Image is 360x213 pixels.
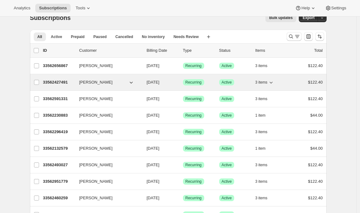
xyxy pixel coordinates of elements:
[255,144,273,153] button: 1 item
[79,162,113,168] span: [PERSON_NAME]
[39,6,67,11] span: Subscriptions
[30,14,71,21] span: Subscriptions
[255,78,274,87] button: 3 items
[35,4,71,12] button: Subscriptions
[76,77,138,87] button: [PERSON_NAME]
[222,96,232,101] span: Active
[147,129,160,134] span: [DATE]
[304,32,313,41] button: Customize table column order and visibility
[185,63,202,68] span: Recurring
[255,196,268,201] span: 3 items
[315,32,324,41] button: Sort the results
[255,194,274,202] button: 3 items
[185,129,202,134] span: Recurring
[185,146,202,151] span: Recurring
[321,4,350,12] button: Settings
[299,13,318,22] button: Export
[43,194,323,202] div: 33562460259[PERSON_NAME][DATE]SuccessRecurringSuccessActive3 items$122.40
[79,178,113,185] span: [PERSON_NAME]
[147,146,160,151] span: [DATE]
[43,128,323,136] div: 33562296419[PERSON_NAME][DATE]SuccessRecurringSuccessActive3 items$122.40
[76,61,138,71] button: [PERSON_NAME]
[76,177,138,186] button: [PERSON_NAME]
[10,4,34,12] button: Analytics
[308,80,323,85] span: $122.40
[255,146,266,151] span: 1 item
[71,34,85,39] span: Prepaid
[291,4,320,12] button: Help
[93,34,107,39] span: Paused
[222,146,232,151] span: Active
[43,129,74,135] p: 33562296419
[303,15,314,20] span: Export
[79,96,113,102] span: [PERSON_NAME]
[174,34,199,39] span: Needs Review
[255,129,268,134] span: 3 items
[79,112,113,119] span: [PERSON_NAME]
[43,63,74,69] p: 33562656867
[43,161,323,169] div: 33562493027[PERSON_NAME][DATE]SuccessRecurringSuccessActive3 items$122.40
[147,179,160,184] span: [DATE]
[255,111,273,120] button: 1 item
[76,160,138,170] button: [PERSON_NAME]
[43,162,74,168] p: 33562493027
[147,80,160,85] span: [DATE]
[314,47,323,54] p: Total
[43,47,323,54] div: IDCustomerBilling DateTypeStatusItemsTotal
[142,34,165,39] span: No inventory
[43,111,323,120] div: 33562230883[PERSON_NAME][DATE]SuccessRecurringSuccessActive1 item$44.00
[147,162,160,167] span: [DATE]
[76,6,85,11] span: Tools
[255,94,274,103] button: 3 items
[255,161,274,169] button: 3 items
[147,196,160,200] span: [DATE]
[222,80,232,85] span: Active
[43,144,323,153] div: 33562132579[PERSON_NAME][DATE]SuccessRecurringSuccessActive1 item$44.00
[43,177,323,186] div: 33562951779[PERSON_NAME][DATE]SuccessRecurringSuccessActive3 items$122.40
[185,179,202,184] span: Recurring
[255,96,268,101] span: 3 items
[185,80,202,85] span: Recurring
[43,145,74,152] p: 33562132579
[51,34,62,39] span: Active
[222,162,232,167] span: Active
[204,32,214,41] button: Create new view
[76,143,138,153] button: [PERSON_NAME]
[79,47,142,54] p: Customer
[43,61,323,70] div: 33562656867[PERSON_NAME][DATE]SuccessRecurringSuccessActive3 items$122.40
[14,6,30,11] span: Analytics
[269,15,293,20] span: Bulk updates
[222,63,232,68] span: Active
[308,129,323,134] span: $122.40
[255,177,274,186] button: 3 items
[308,196,323,200] span: $122.40
[255,63,268,68] span: 3 items
[310,146,323,151] span: $44.00
[76,110,138,120] button: [PERSON_NAME]
[79,195,113,201] span: [PERSON_NAME]
[147,47,178,54] p: Billing Date
[43,96,74,102] p: 33562591331
[79,79,113,85] span: [PERSON_NAME]
[255,113,266,118] span: 1 item
[265,13,296,22] button: Bulk updates
[255,162,268,167] span: 3 items
[222,196,232,201] span: Active
[301,6,310,11] span: Help
[43,78,323,87] div: 33562427491[PERSON_NAME][DATE]SuccessRecurringSuccessActive3 items$122.40
[76,127,138,137] button: [PERSON_NAME]
[308,96,323,101] span: $122.40
[222,113,232,118] span: Active
[308,179,323,184] span: $122.40
[255,179,268,184] span: 3 items
[147,96,160,101] span: [DATE]
[331,6,346,11] span: Settings
[308,162,323,167] span: $122.40
[79,63,113,69] span: [PERSON_NAME]
[287,32,302,41] button: Search and filter results
[79,129,113,135] span: [PERSON_NAME]
[185,96,202,101] span: Recurring
[72,4,95,12] button: Tools
[185,113,202,118] span: Recurring
[183,47,214,54] div: Type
